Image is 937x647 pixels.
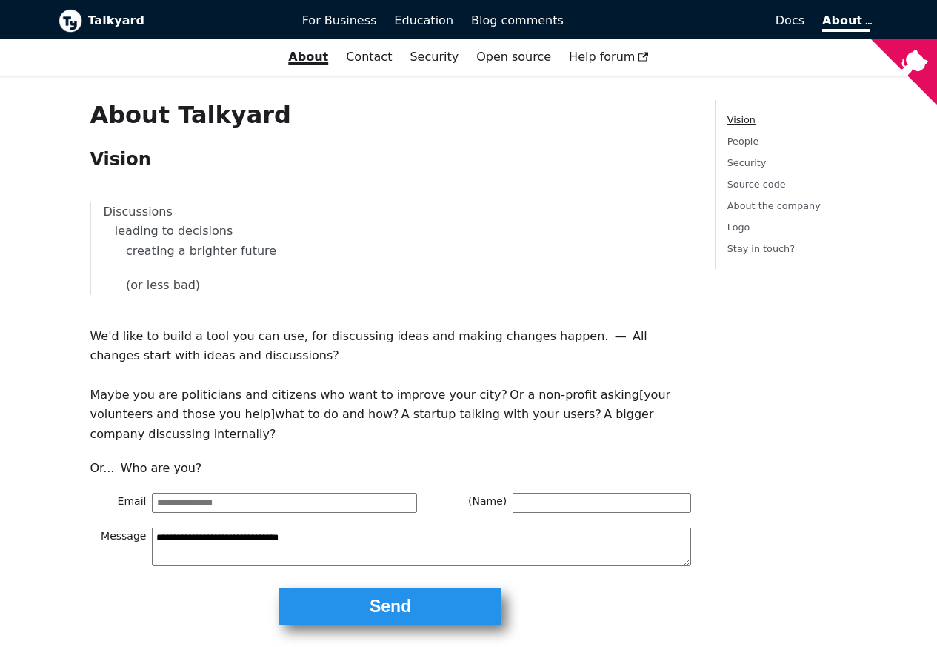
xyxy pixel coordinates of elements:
[90,493,152,512] span: Email
[727,243,795,254] a: Stay in touch?
[450,493,513,512] span: (Name)
[467,44,560,70] a: Open source
[90,385,690,444] p: Maybe you are politicians and citizens who want to improve your city? Or a non-profit asking [you...
[302,13,377,27] span: For Business
[59,9,82,33] img: Talkyard logo
[90,528,152,566] span: Message
[560,44,658,70] a: Help forum
[776,13,804,27] span: Docs
[152,493,417,512] input: Email
[727,136,759,147] a: People
[471,13,564,27] span: Blog comments
[279,588,501,625] button: Send
[279,44,337,70] a: About
[103,202,678,261] p: Discussions leading to decisions creating a brighter future
[569,50,649,64] span: Help forum
[462,8,573,33] a: Blog comments
[337,44,401,70] a: Contact
[573,8,813,33] a: Docs
[727,200,821,211] a: About the company
[90,459,690,478] p: Or... Who are you?
[401,44,467,70] a: Security
[385,8,462,33] a: Education
[727,222,750,233] a: Logo
[90,148,690,170] h2: Vision
[103,276,678,295] p: (or less bad)
[90,100,690,130] h1: About Talkyard
[822,13,870,32] a: About
[152,528,690,566] textarea: Message
[513,493,691,512] input: (Name)
[727,179,786,190] a: Source code
[394,13,453,27] span: Education
[727,157,767,168] a: Security
[88,11,281,30] b: Talkyard
[293,8,386,33] a: For Business
[727,114,756,125] a: Vision
[59,9,281,33] a: Talkyard logoTalkyard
